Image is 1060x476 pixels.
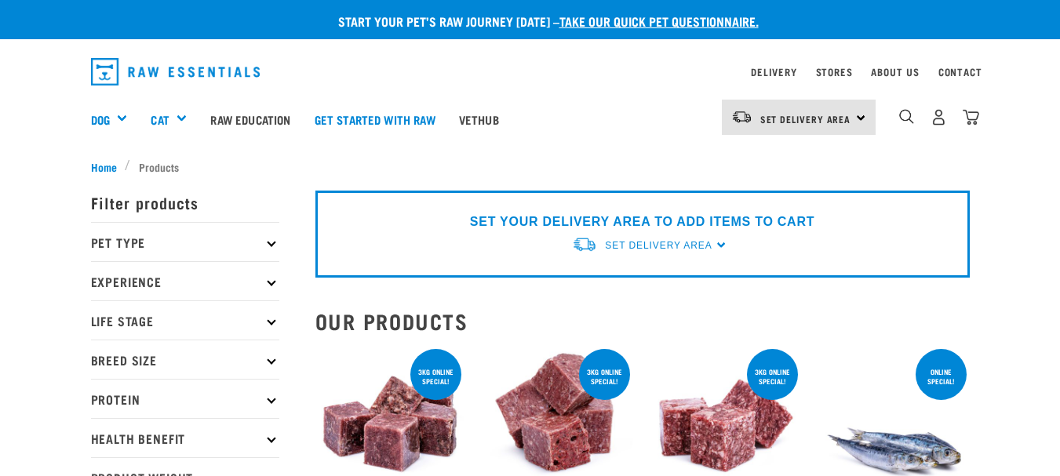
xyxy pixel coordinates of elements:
a: Delivery [751,69,796,74]
h2: Our Products [315,309,970,333]
p: Pet Type [91,222,279,261]
p: Health Benefit [91,418,279,457]
a: Contact [938,69,982,74]
div: 3kg online special! [747,360,798,393]
img: home-icon-1@2x.png [899,109,914,124]
a: Vethub [447,88,511,151]
img: user.png [931,109,947,125]
div: 3kg online special! [410,360,461,393]
span: Set Delivery Area [605,240,712,251]
a: Get started with Raw [303,88,447,151]
a: Cat [151,111,169,129]
img: van-moving.png [572,236,597,253]
div: ONLINE SPECIAL! [916,360,967,393]
nav: dropdown navigation [78,52,982,92]
div: 3kg online special! [579,360,630,393]
p: Life Stage [91,300,279,340]
img: home-icon@2x.png [963,109,979,125]
img: Raw Essentials Logo [91,58,260,85]
p: SET YOUR DELIVERY AREA TO ADD ITEMS TO CART [470,213,814,231]
a: Raw Education [199,88,302,151]
p: Protein [91,379,279,418]
a: take our quick pet questionnaire. [559,17,759,24]
nav: breadcrumbs [91,158,970,175]
img: van-moving.png [731,110,752,124]
a: Stores [816,69,853,74]
span: Home [91,158,117,175]
p: Filter products [91,183,279,222]
a: Home [91,158,126,175]
a: About Us [871,69,919,74]
span: Set Delivery Area [760,116,851,122]
p: Breed Size [91,340,279,379]
a: Dog [91,111,110,129]
p: Experience [91,261,279,300]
